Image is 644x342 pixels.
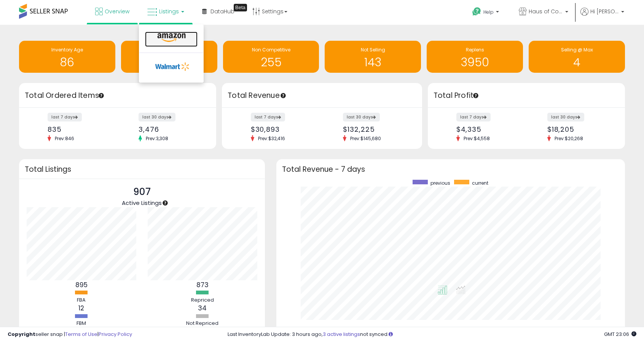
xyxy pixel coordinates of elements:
span: Not Selling [361,46,385,53]
div: Last InventoryLab Update: 3 hours ago, not synced. [228,331,636,338]
span: DataHub [210,8,234,15]
a: Hi [PERSON_NAME] [580,8,624,25]
h1: 2 [125,56,214,69]
b: 895 [75,280,88,289]
div: FBM [59,320,104,327]
span: Hi [PERSON_NAME] [590,8,619,15]
a: Help [466,1,507,25]
span: Non Competitive [252,46,290,53]
a: Selling @ Max 4 [529,41,625,73]
div: Tooltip anchor [280,92,287,99]
span: Prev: $20,268 [551,135,587,142]
span: current [472,180,488,186]
b: 873 [196,280,209,289]
label: last 30 days [139,113,175,121]
label: last 7 days [48,113,82,121]
a: Non Competitive 255 [223,41,319,73]
div: $30,893 [251,125,316,133]
i: Get Help [472,7,481,16]
h1: 4 [532,56,621,69]
a: Needs to Reprice 2 [121,41,217,73]
div: $132,225 [343,125,408,133]
h3: Total Revenue - 7 days [282,166,619,172]
span: Active Listings [122,199,162,207]
div: 835 [48,125,112,133]
span: Prev: 3,308 [142,135,172,142]
span: Replens [466,46,484,53]
h3: Total Ordered Items [25,90,210,101]
div: seller snap | | [8,331,132,338]
div: Repriced [180,297,225,304]
a: Not Selling 143 [325,41,421,73]
h1: 3950 [430,56,519,69]
span: Prev: $32,416 [254,135,289,142]
span: Prev: $145,680 [346,135,385,142]
div: Tooltip anchor [234,4,247,11]
h3: Total Listings [25,166,259,172]
div: $18,205 [547,125,612,133]
h1: 255 [227,56,316,69]
a: 3 active listings [323,331,360,338]
span: Help [483,9,494,15]
div: $4,335 [456,125,521,133]
i: Click here to read more about un-synced listings. [389,332,393,337]
span: Listings [159,8,179,15]
div: Tooltip anchor [472,92,479,99]
span: Haus of Commerce [529,8,563,15]
b: 12 [78,304,84,313]
span: Prev: 846 [51,135,78,142]
a: Replens 3950 [427,41,523,73]
div: 3,476 [139,125,203,133]
span: 2025-09-13 23:06 GMT [604,331,636,338]
h3: Total Revenue [228,90,416,101]
div: Not Repriced [180,320,225,327]
p: 907 [122,185,162,199]
h3: Total Profit [434,90,619,101]
label: last 30 days [547,113,584,121]
h1: 143 [328,56,417,69]
span: Inventory Age [51,46,83,53]
a: Privacy Policy [99,331,132,338]
b: 34 [198,304,207,313]
span: Prev: $4,558 [460,135,494,142]
span: Selling @ Max [561,46,593,53]
h1: 86 [23,56,112,69]
a: Terms of Use [65,331,97,338]
label: last 30 days [343,113,380,121]
label: last 7 days [251,113,285,121]
div: FBA [59,297,104,304]
div: Tooltip anchor [162,200,169,206]
span: Overview [105,8,129,15]
span: previous [430,180,450,186]
strong: Copyright [8,331,35,338]
label: last 7 days [456,113,491,121]
div: Tooltip anchor [98,92,105,99]
a: Inventory Age 86 [19,41,115,73]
